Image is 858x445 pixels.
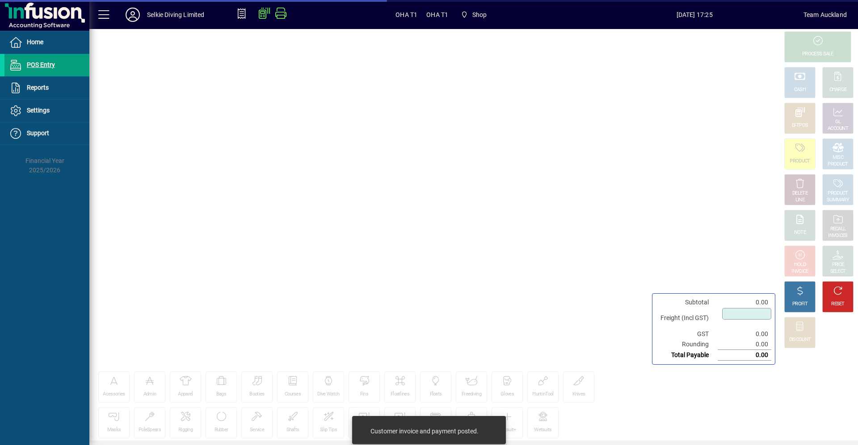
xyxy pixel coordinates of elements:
div: Knives [572,391,585,398]
div: PoleSpears [139,427,161,433]
td: GST [656,329,718,339]
button: Profile [118,7,147,23]
div: Masks [107,427,121,433]
div: PROFIT [792,301,808,308]
div: ACCOUNT [828,125,848,132]
div: PRODUCT [828,190,848,197]
a: Support [4,122,89,145]
div: Service [250,427,264,433]
div: INVOICE [791,268,808,275]
td: Subtotal [656,297,718,308]
div: NOTE [794,229,806,236]
div: CHARGE [829,87,847,93]
span: Support [27,129,49,137]
div: Admin [143,391,156,398]
span: Home [27,38,43,46]
div: Gloves [500,391,514,398]
span: Settings [27,107,50,114]
div: Rigging [178,427,193,433]
span: Shop [472,8,487,22]
td: 0.00 [718,297,771,308]
div: Wetsuits [534,427,551,433]
div: DELETE [792,190,808,197]
div: Shafts [286,427,299,433]
div: SELECT [830,268,846,275]
div: DISCOUNT [789,337,811,343]
div: Acessories [103,391,125,398]
span: [DATE] 17:25 [586,8,803,22]
div: HOLD [794,262,806,268]
td: 0.00 [718,350,771,361]
div: PROCESS SALE [802,51,833,58]
span: OHA T1 [426,8,448,22]
div: RECALL [830,226,846,233]
div: Slip Tips [320,427,337,433]
div: INVOICES [828,233,847,239]
a: Reports [4,77,89,99]
td: Freight (Incl GST) [656,308,718,329]
div: Wetsuit+ [498,427,516,433]
div: PRICE [832,262,844,268]
div: EFTPOS [792,122,808,129]
div: RESET [831,301,845,308]
div: Customer invoice and payment posted. [370,427,479,436]
td: Total Payable [656,350,718,361]
div: Floatlines [391,391,409,398]
div: Courses [285,391,301,398]
span: OHA T1 [395,8,417,22]
td: 0.00 [718,339,771,350]
td: Rounding [656,339,718,350]
div: Bags [216,391,226,398]
div: GL [835,119,841,125]
div: LINE [795,197,804,204]
span: Shop [457,7,490,23]
div: HuntinTool [532,391,553,398]
span: Reports [27,84,49,91]
div: PRODUCT [828,161,848,168]
div: Booties [249,391,264,398]
div: Dive Watch [317,391,339,398]
div: Fins [360,391,368,398]
a: Home [4,31,89,54]
div: Freediving [462,391,481,398]
div: Floats [430,391,442,398]
div: PRODUCT [790,158,810,165]
span: POS Entry [27,61,55,68]
div: SUMMARY [827,197,849,204]
div: Apparel [178,391,193,398]
div: Selkie Diving Limited [147,8,205,22]
div: CASH [794,87,806,93]
div: MISC [833,154,843,161]
div: Rubber [214,427,228,433]
div: Team Auckland [803,8,847,22]
a: Settings [4,100,89,122]
td: 0.00 [718,329,771,339]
